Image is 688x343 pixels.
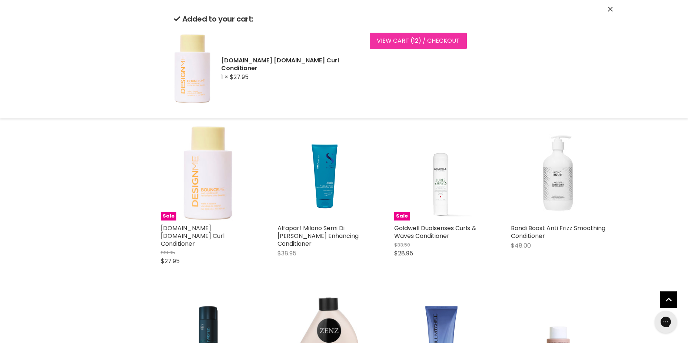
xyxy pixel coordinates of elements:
[161,126,255,220] a: Design.Me Bounce.Me Curl ConditionerSale
[277,224,359,248] a: Alfaparf Milano Semi Di [PERSON_NAME] Enhancing Conditioner
[511,241,531,250] span: $48.00
[394,126,489,220] a: Goldwell Dualsenses Curls & Waves ConditionerSale
[174,15,339,23] h2: Added to your cart:
[413,36,418,45] span: 12
[161,224,225,248] a: [DOMAIN_NAME] [DOMAIN_NAME] Curl Conditioner
[161,249,175,256] span: $31.95
[221,56,339,72] h2: [DOMAIN_NAME] [DOMAIN_NAME] Curl Conditioner
[651,308,681,336] iframe: Gorgias live chat messenger
[608,6,613,13] button: Close
[174,34,211,104] img: Design.Me Bounce.Me Curl Conditioner
[394,126,489,220] img: Goldwell Dualsenses Curls & Waves Conditioner
[511,224,605,240] a: Bondi Boost Anti Frizz Smoothing Conditioner
[161,257,180,265] span: $27.95
[394,249,413,258] span: $28.95
[161,212,176,220] span: Sale
[221,73,228,81] span: 1 ×
[230,73,249,81] span: $27.95
[183,126,233,220] img: Design.Me Bounce.Me Curl Conditioner
[277,249,296,258] span: $38.95
[511,126,605,220] img: Bondi Boost Anti Frizz Smoothing Conditioner
[394,224,476,240] a: Goldwell Dualsenses Curls & Waves Conditioner
[394,212,410,220] span: Sale
[277,126,372,220] img: Alfaparf Milano Semi Di Lino Curl Enhancing Conditioner
[370,33,467,49] a: View cart (12) / Checkout
[394,241,410,248] span: $33.50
